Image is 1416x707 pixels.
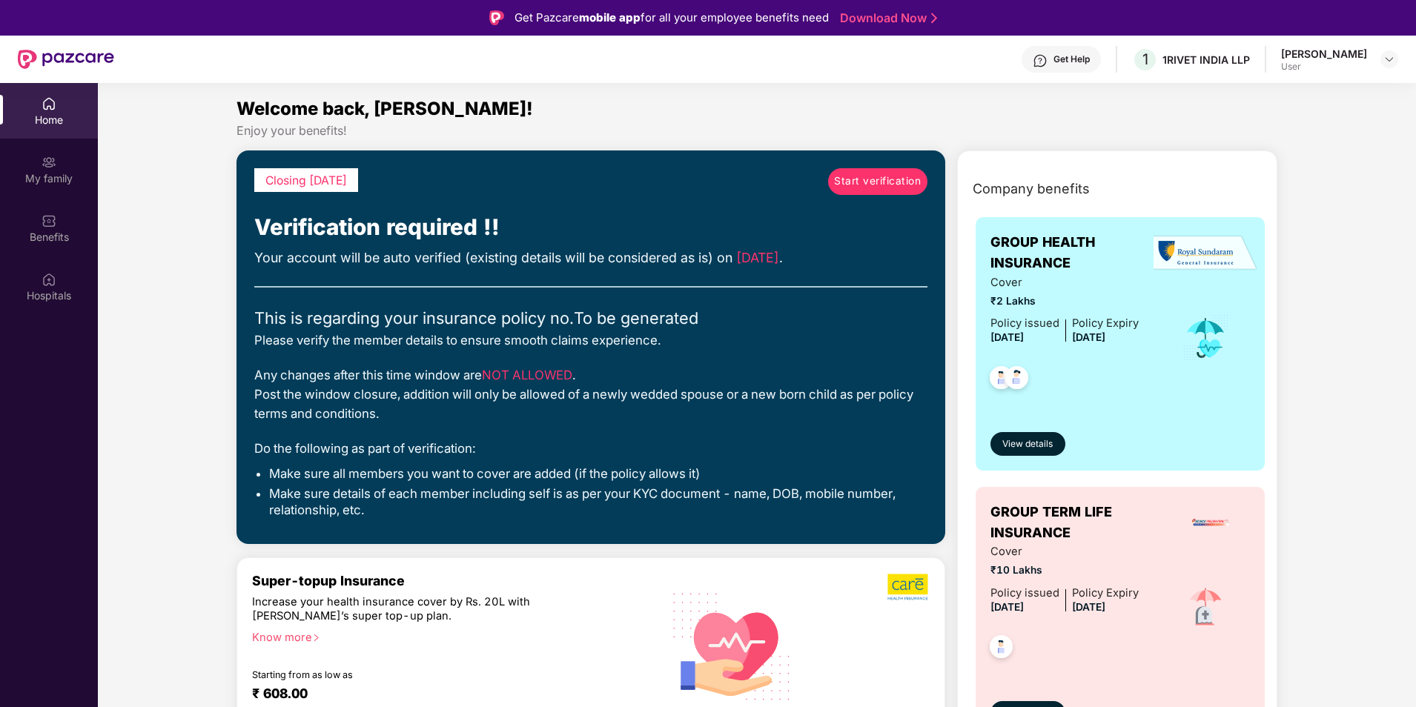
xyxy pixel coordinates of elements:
span: Closing [DATE] [265,173,347,187]
img: svg+xml;base64,PHN2ZyBpZD0iSG9zcGl0YWxzIiB4bWxucz0iaHR0cDovL3d3dy53My5vcmcvMjAwMC9zdmciIHdpZHRoPS... [42,272,56,287]
div: Know more [252,631,638,641]
span: [DATE] [1072,601,1105,613]
img: svg+xml;base64,PHN2ZyBpZD0iRHJvcGRvd24tMzJ4MzIiIHhtbG5zPSJodHRwOi8vd3d3LnczLm9yZy8yMDAwL3N2ZyIgd2... [1383,53,1395,65]
div: Policy Expiry [1072,315,1139,332]
img: svg+xml;base64,PHN2ZyBpZD0iSGVscC0zMngzMiIgeG1sbnM9Imh0dHA6Ly93d3cudzMub3JnLzIwMDAvc3ZnIiB3aWR0aD... [1033,53,1048,68]
span: [DATE] [990,601,1024,613]
img: svg+xml;base64,PHN2ZyB4bWxucz0iaHR0cDovL3d3dy53My5vcmcvMjAwMC9zdmciIHdpZHRoPSI0OC45NDMiIGhlaWdodD... [999,362,1035,398]
div: Enjoy your benefits! [236,123,1277,139]
div: Your account will be auto verified (existing details will be considered as is) on . [254,248,927,268]
div: User [1281,61,1367,73]
div: Starting from as low as [252,669,584,680]
span: GROUP HEALTH INSURANCE [990,232,1162,274]
div: Policy issued [990,315,1059,332]
img: svg+xml;base64,PHN2ZyB4bWxucz0iaHR0cDovL3d3dy53My5vcmcvMjAwMC9zdmciIHdpZHRoPSI0OC45NDMiIGhlaWdodD... [983,631,1019,667]
img: svg+xml;base64,PHN2ZyB4bWxucz0iaHR0cDovL3d3dy53My5vcmcvMjAwMC9zdmciIHdpZHRoPSI0OC45NDMiIGhlaWdodD... [983,362,1019,398]
a: Download Now [840,10,933,26]
span: Cover [990,543,1139,560]
span: 1 [1142,50,1148,68]
span: [DATE] [990,331,1024,343]
span: ₹2 Lakhs [990,293,1139,310]
img: b5dec4f62d2307b9de63beb79f102df3.png [887,573,930,601]
div: 1RIVET INDIA LLP [1162,53,1250,67]
div: [PERSON_NAME] [1281,47,1367,61]
span: Cover [990,274,1139,291]
span: ₹10 Lakhs [990,562,1139,579]
div: Any changes after this time window are . Post the window closure, addition will only be allowed o... [254,365,927,424]
div: Verification required !! [254,210,927,245]
img: New Pazcare Logo [18,50,114,69]
img: svg+xml;base64,PHN2ZyBpZD0iSG9tZSIgeG1sbnM9Imh0dHA6Ly93d3cudzMub3JnLzIwMDAvc3ZnIiB3aWR0aD0iMjAiIG... [42,96,56,111]
a: Start verification [828,168,927,195]
div: Get Pazcare for all your employee benefits need [515,9,829,27]
img: icon [1182,313,1230,362]
span: Company benefits [973,179,1090,199]
img: svg+xml;base64,PHN2ZyBpZD0iQmVuZWZpdHMiIHhtbG5zPSJodHRwOi8vd3d3LnczLm9yZy8yMDAwL3N2ZyIgd2lkdGg9Ij... [42,213,56,228]
div: ₹ 608.00 [252,686,632,703]
div: Increase your health insurance cover by Rs. 20L with [PERSON_NAME]’s super top-up plan. [252,595,583,624]
span: View details [1002,437,1053,451]
div: Get Help [1053,53,1090,65]
img: insurerLogo [1154,235,1257,271]
div: This is regarding your insurance policy no. To be generated [254,305,927,331]
div: Do the following as part of verification: [254,439,927,458]
div: Super-topup Insurance [252,573,647,588]
img: svg+xml;base64,PHN2ZyB3aWR0aD0iMjAiIGhlaWdodD0iMjAiIHZpZXdCb3g9IjAgMCAyMCAyMCIgZmlsbD0ibm9uZSIgeG... [42,155,56,170]
button: View details [990,432,1065,456]
img: Stroke [931,10,937,26]
div: Policy issued [990,585,1059,602]
span: Welcome back, [PERSON_NAME]! [236,98,533,119]
span: [DATE] [1072,331,1105,343]
strong: mobile app [579,10,641,24]
li: Make sure details of each member including self is as per your KYC document - name, DOB, mobile n... [269,485,927,519]
span: Start verification [834,173,921,190]
img: icon [1180,582,1231,634]
span: NOT ALLOWED [482,368,572,382]
li: Make sure all members you want to cover are added (if the policy allows it) [269,465,927,482]
span: GROUP TERM LIFE INSURANCE [990,502,1171,544]
span: right [312,634,320,642]
img: Logo [489,10,504,25]
div: Please verify the member details to ensure smooth claims experience. [254,331,927,350]
span: [DATE] [736,250,779,265]
div: Policy Expiry [1072,585,1139,602]
img: insurerLogo [1191,502,1231,542]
